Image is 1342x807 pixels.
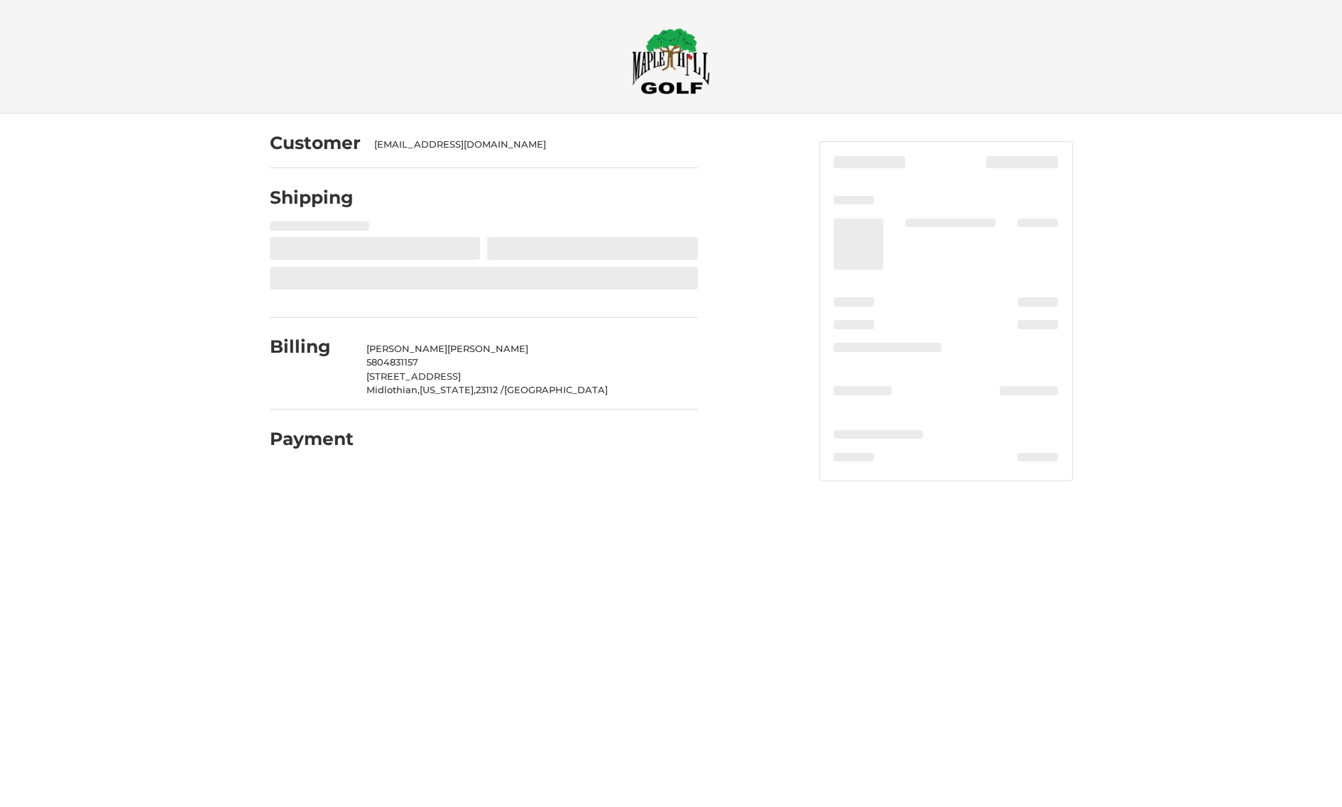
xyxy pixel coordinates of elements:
[632,28,710,94] img: Maple Hill Golf
[270,336,353,358] h2: Billing
[504,384,608,395] span: [GEOGRAPHIC_DATA]
[476,384,504,395] span: 23112 /
[420,384,476,395] span: [US_STATE],
[366,384,420,395] span: Midlothian,
[374,138,684,152] div: [EMAIL_ADDRESS][DOMAIN_NAME]
[270,132,361,154] h2: Customer
[270,428,354,450] h2: Payment
[447,343,528,354] span: [PERSON_NAME]
[366,343,447,354] span: [PERSON_NAME]
[366,356,418,368] span: 5804831157
[270,187,354,209] h2: Shipping
[366,370,461,382] span: [STREET_ADDRESS]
